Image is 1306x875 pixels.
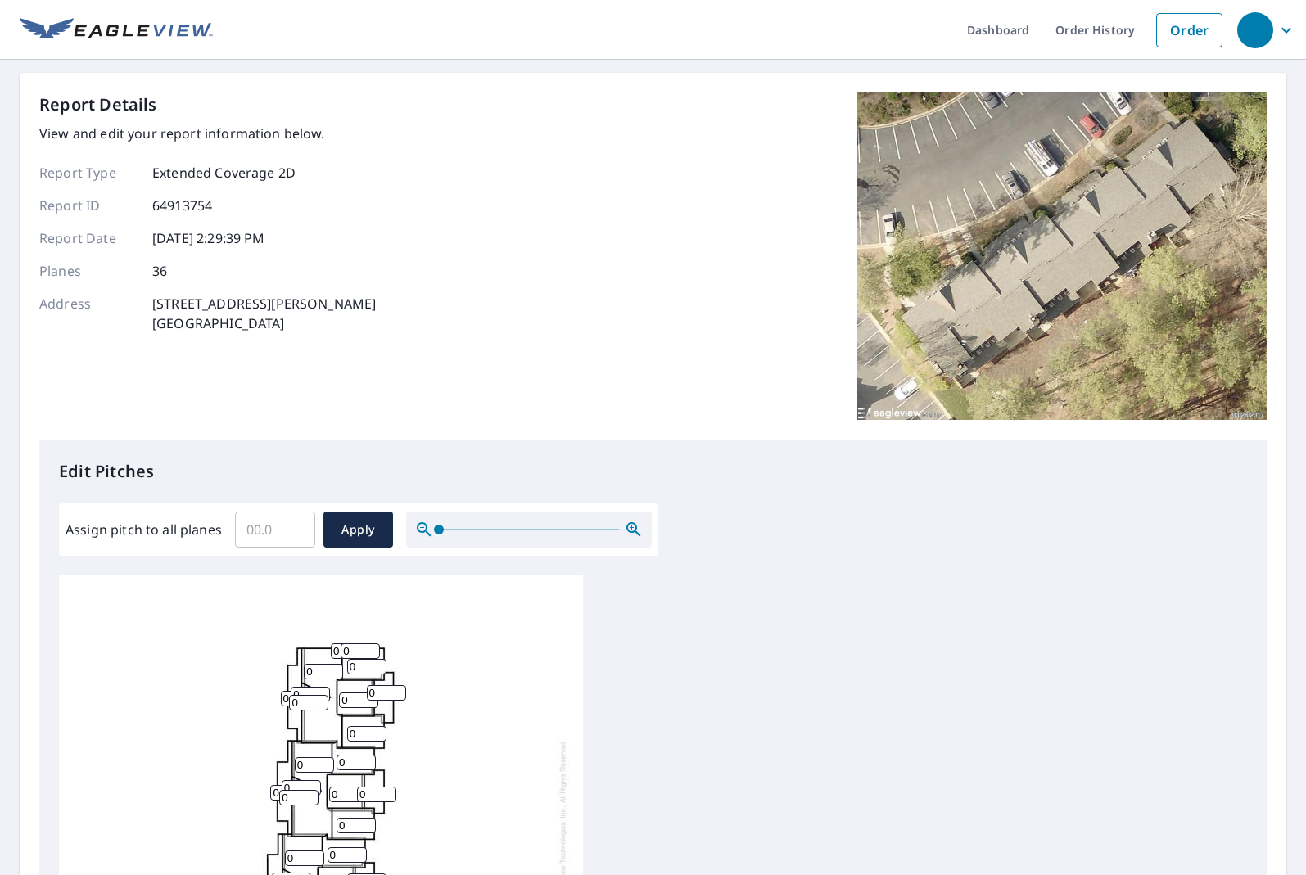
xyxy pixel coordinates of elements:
p: [STREET_ADDRESS][PERSON_NAME] [GEOGRAPHIC_DATA] [152,294,376,333]
span: Apply [337,520,380,540]
button: Apply [323,512,393,548]
p: Planes [39,261,138,281]
p: 36 [152,261,167,281]
input: 00.0 [235,507,315,553]
p: Report Type [39,163,138,183]
p: Report Date [39,228,138,248]
p: Report ID [39,196,138,215]
a: Order [1156,13,1222,47]
p: Edit Pitches [59,459,1247,484]
p: Report Details [39,92,157,117]
p: Extended Coverage 2D [152,163,296,183]
p: [DATE] 2:29:39 PM [152,228,265,248]
p: 64913754 [152,196,212,215]
img: EV Logo [20,18,213,43]
p: Address [39,294,138,333]
label: Assign pitch to all planes [66,520,222,539]
p: View and edit your report information below. [39,124,376,143]
img: Top image [857,92,1267,420]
